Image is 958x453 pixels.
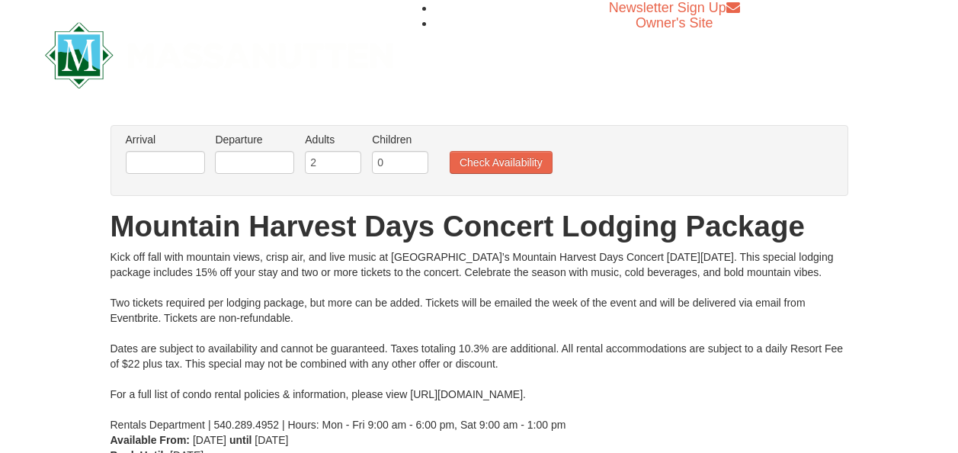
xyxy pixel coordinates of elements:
[229,434,252,446] strong: until
[372,132,428,147] label: Children
[305,132,361,147] label: Adults
[126,132,205,147] label: Arrival
[450,151,553,174] button: Check Availability
[215,132,294,147] label: Departure
[193,434,226,446] span: [DATE]
[255,434,288,446] span: [DATE]
[111,434,191,446] strong: Available From:
[45,22,394,88] img: Massanutten Resort Logo
[45,35,394,71] a: Massanutten Resort
[636,15,713,31] a: Owner's Site
[111,249,848,432] div: Kick off fall with mountain views, crisp air, and live music at [GEOGRAPHIC_DATA]’s Mountain Harv...
[111,211,848,242] h1: Mountain Harvest Days Concert Lodging Package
